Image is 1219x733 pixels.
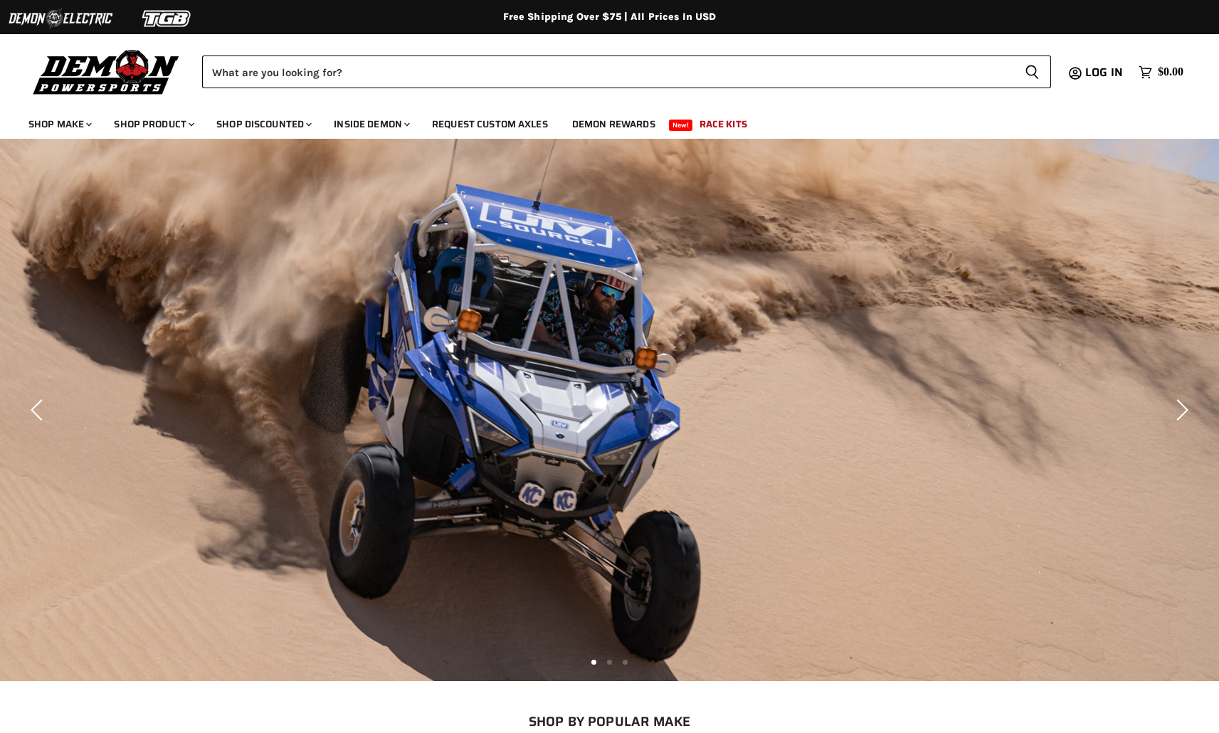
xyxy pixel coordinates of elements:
[1131,62,1191,83] a: $0.00
[623,660,628,665] li: Page dot 3
[561,110,666,139] a: Demon Rewards
[18,110,100,139] a: Shop Make
[18,104,1180,139] ul: Main menu
[202,56,1051,88] form: Product
[206,110,320,139] a: Shop Discounted
[1166,396,1194,424] button: Next
[1158,65,1183,79] span: $0.00
[323,110,418,139] a: Inside Demon
[421,110,559,139] a: Request Custom Axles
[591,660,596,665] li: Page dot 1
[1079,66,1131,79] a: Log in
[689,110,758,139] a: Race Kits
[25,396,53,424] button: Previous
[58,714,1161,729] h2: SHOP BY POPULAR MAKE
[103,110,203,139] a: Shop Product
[1085,63,1123,81] span: Log in
[7,5,114,32] img: Demon Electric Logo 2
[1013,56,1051,88] button: Search
[28,46,184,97] img: Demon Powersports
[202,56,1013,88] input: Search
[607,660,612,665] li: Page dot 2
[669,120,693,131] span: New!
[41,11,1179,23] div: Free Shipping Over $75 | All Prices In USD
[114,5,221,32] img: TGB Logo 2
